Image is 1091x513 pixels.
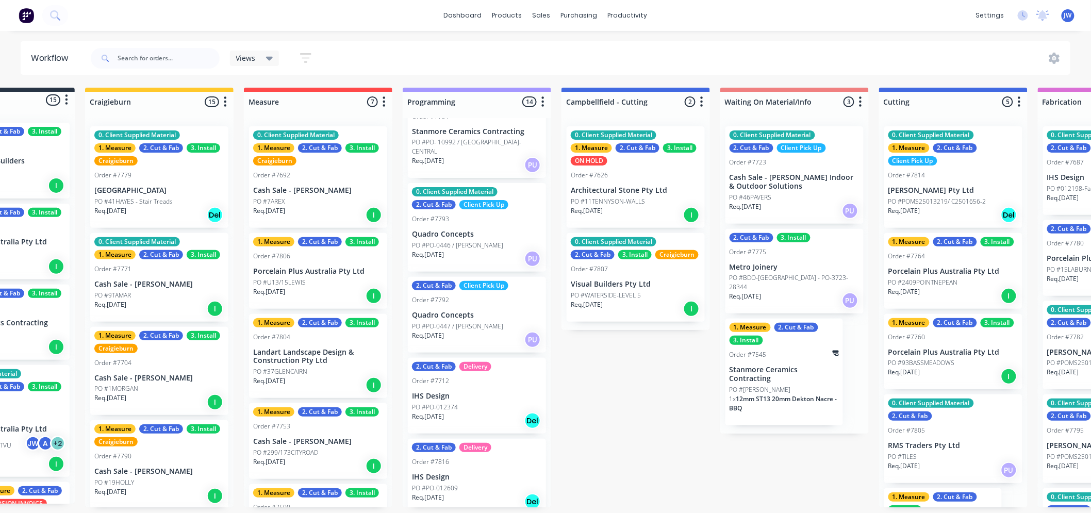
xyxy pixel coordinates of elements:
p: Req. [DATE] [1047,193,1079,203]
div: Delivery [459,443,491,452]
div: 3. Install [981,237,1014,246]
p: Cash Sale - [PERSON_NAME] [94,374,224,383]
p: Cash Sale - [PERSON_NAME] [94,467,224,476]
div: A [38,436,53,451]
div: Craigieburn [94,156,138,166]
div: Del [524,412,541,429]
p: Cash Sale - [PERSON_NAME] Indoor & Outdoor Solutions [730,173,859,191]
div: Order #7771 [94,264,131,274]
div: I [48,456,64,472]
div: Order #7626 [571,171,608,180]
p: PO #PO- 10992 / [GEOGRAPHIC_DATA]-CENTRAL [412,138,542,156]
div: Craigieburn [253,156,296,166]
div: Order #7816 [412,457,449,467]
div: 1. Measure [571,143,612,153]
div: Order #7806 [253,252,290,261]
div: 2. Cut & Fab [18,486,62,495]
div: 1. Measure [888,318,930,327]
p: Req. [DATE] [253,457,285,467]
div: Client Pick Up [459,200,508,209]
div: 2. Cut & Fab [616,143,659,153]
div: 0. Client Supplied Material [571,237,656,246]
p: Req. [DATE] [730,202,762,211]
div: JW [25,436,41,451]
p: PO #[PERSON_NAME] [730,385,791,394]
div: I [48,258,64,275]
div: 0. Client Supplied Material2. Cut & FabClient Pick UpOrder #7723Cash Sale - [PERSON_NAME] Indoor ... [725,126,864,224]
div: 1. Measure [253,488,294,498]
div: productivity [603,8,653,23]
div: 2. Cut & Fab [774,323,818,332]
input: Search for orders... [118,48,220,69]
div: Craigieburn [655,250,699,259]
div: 2. Cut & Fab [571,250,615,259]
div: 0. Client Supplied Material [571,130,656,140]
p: PO #93BASSMEADOWS [888,358,955,368]
div: 2. Cut & Fab [298,318,342,327]
div: 3. Install [345,143,379,153]
div: 2. Cut & Fab [298,143,342,153]
p: Req. [DATE] [1047,368,1079,377]
div: Del [1001,207,1017,223]
div: PU [524,332,541,348]
p: PO #POMS25013219/ C2501656-2 [888,197,986,206]
p: Req. [DATE] [730,292,762,301]
p: PO #46PAVERS [730,193,772,202]
div: 1. Measure [94,331,136,340]
p: Stanmore Ceramics Contracting [730,366,839,383]
div: purchasing [556,8,603,23]
p: Req. [DATE] [253,376,285,386]
div: 2. Cut & Fab [298,488,342,498]
p: PO #TILES [888,452,917,461]
p: Req. [DATE] [888,206,920,216]
p: Metro Joinery [730,263,859,272]
p: Cash Sale - [PERSON_NAME] [253,437,383,446]
div: PU [842,292,858,309]
p: PO #7AREX [253,197,285,206]
div: I [207,394,223,410]
div: Delivery [459,362,491,371]
div: Workflow [31,52,73,64]
span: Views [236,53,256,63]
div: 1. Measure [888,492,930,502]
div: sales [527,8,556,23]
p: Req. [DATE] [253,206,285,216]
div: Order #7775 [730,247,767,257]
p: Quadro Concepts [412,230,542,239]
div: 3. Install [618,250,652,259]
p: Quadro Concepts [412,311,542,320]
div: 0. Client Supplied Material1. Measure2. Cut & Fab3. InstallON HOLDOrder #7626Architectural Stone ... [567,126,705,228]
div: Order #7814 [888,171,925,180]
div: 2. Cut & Fab3. InstallOrder #7775Metro JoineryPO #BDO-[GEOGRAPHIC_DATA] - PO-3723-28344Req.[DATE]PU [725,229,864,314]
div: I [366,458,382,474]
div: 1. Measure2. Cut & Fab3. InstallCraigieburnOrder #7790Cash Sale - [PERSON_NAME]PO #19HOLLYReq.[DA... [90,420,228,509]
p: Req. [DATE] [253,287,285,296]
div: 3. Install [187,250,220,259]
p: Req. [DATE] [1047,274,1079,284]
div: 1. Measure [253,237,294,246]
div: PU [1001,462,1017,478]
div: Order #7545 [730,350,767,359]
div: 0. Client Supplied Material1. Measure2. Cut & Fab3. InstallOrder #7771Cash Sale - [PERSON_NAME]PO... [90,233,228,322]
div: I [207,488,223,504]
div: Order #7753 [253,422,290,431]
div: Del [524,493,541,510]
p: PO #2409POINTNEPEAN [888,278,958,287]
p: Req. [DATE] [412,156,444,166]
p: PO #299/173CITYROAD [253,448,318,457]
p: Req. [DATE] [412,331,444,340]
p: PO #9TAMAR [94,291,131,300]
p: IHS Design [412,473,542,482]
div: 1. Measure [253,407,294,417]
div: 1. Measure [253,318,294,327]
div: 3. Install [187,143,220,153]
div: 2. Cut & Fab [139,250,183,259]
div: I [683,207,700,223]
div: 2. Cut & Fab [933,143,977,153]
div: 2. Cut & Fab [730,143,773,153]
div: 3. Install [981,318,1014,327]
div: I [366,207,382,223]
div: 3. Install [345,237,379,246]
p: Req. [DATE] [412,250,444,259]
a: dashboard [439,8,487,23]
